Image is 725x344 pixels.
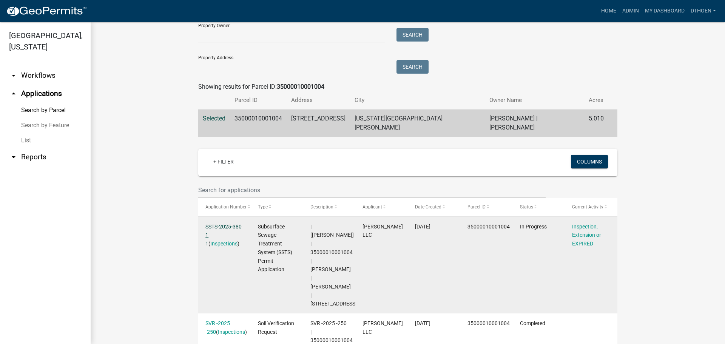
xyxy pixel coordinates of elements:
[258,204,268,210] span: Type
[571,155,608,168] button: Columns
[198,198,251,216] datatable-header-cell: Application Number
[415,224,430,230] span: 09/02/2025
[396,60,429,74] button: Search
[362,224,403,238] span: Roisum LLC
[408,198,460,216] datatable-header-cell: Date Created
[198,182,546,198] input: Search for applications
[218,329,245,335] a: Inspections
[362,204,382,210] span: Applicant
[513,198,565,216] datatable-header-cell: Status
[485,110,584,137] td: [PERSON_NAME] | [PERSON_NAME]
[396,28,429,42] button: Search
[9,153,18,162] i: arrow_drop_down
[642,4,688,18] a: My Dashboard
[565,198,617,216] datatable-header-cell: Current Activity
[619,4,642,18] a: Admin
[584,110,608,137] td: 5.010
[572,224,601,247] a: Inspection, Extension or EXPIRED
[572,204,603,210] span: Current Activity
[205,320,230,335] a: SVR -2025 -250
[415,320,430,326] span: 08/05/2025
[207,155,240,168] a: + Filter
[230,110,287,137] td: 35000010001004
[467,204,486,210] span: Parcel ID
[210,241,238,247] a: Inspections
[467,224,510,230] span: 35000010001004
[520,320,545,326] span: Completed
[310,204,333,210] span: Description
[251,198,303,216] datatable-header-cell: Type
[415,204,441,210] span: Date Created
[198,82,617,91] div: Showing results for Parcel ID:
[355,198,408,216] datatable-header-cell: Applicant
[584,91,608,109] th: Acres
[520,224,547,230] span: In Progress
[460,198,513,216] datatable-header-cell: Parcel ID
[205,222,243,248] div: ( )
[598,4,619,18] a: Home
[310,224,357,307] span: | [Andrea Perales] | 35000010001004 | JON HAAPASAARI | EMILY HAAPASAARI | 33856 510TH AVE
[485,91,584,109] th: Owner Name
[350,110,485,137] td: [US_STATE][GEOGRAPHIC_DATA][PERSON_NAME]
[258,320,294,335] span: Soil Verification Request
[350,91,485,109] th: City
[362,320,403,335] span: Roisum LLC
[203,115,225,122] a: Selected
[9,89,18,98] i: arrow_drop_up
[9,71,18,80] i: arrow_drop_down
[258,224,292,273] span: Subsurface Sewage Treatment System (SSTS) Permit Application
[303,198,356,216] datatable-header-cell: Description
[205,224,242,247] a: SSTS-2025-380 1 1
[688,4,719,18] a: dthoen
[205,319,243,336] div: ( )
[287,110,350,137] td: [STREET_ADDRESS]
[230,91,287,109] th: Parcel ID
[520,204,533,210] span: Status
[205,204,247,210] span: Application Number
[287,91,350,109] th: Address
[467,320,510,326] span: 35000010001004
[277,83,324,90] strong: 35000010001004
